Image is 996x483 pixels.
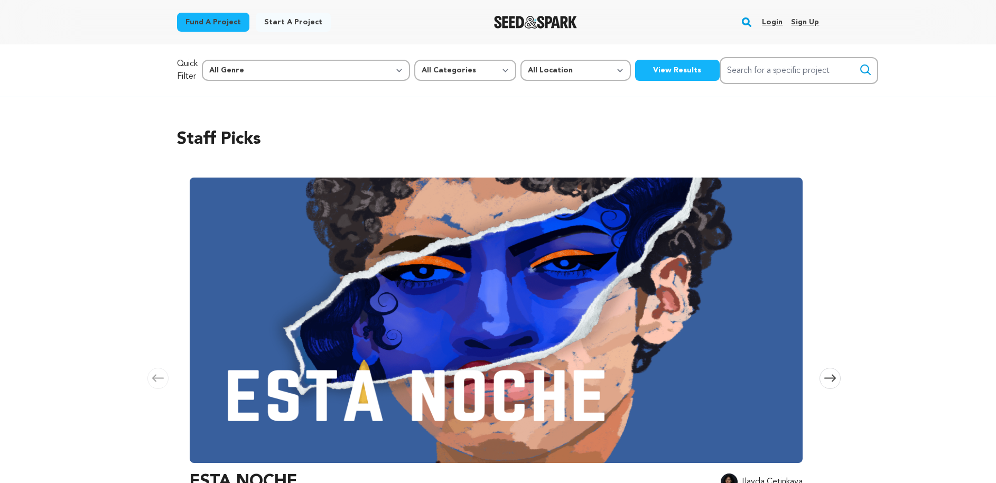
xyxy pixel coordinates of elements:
[494,16,577,29] a: Seed&Spark Homepage
[190,178,803,463] img: ESTA NOCHE image
[762,14,783,31] a: Login
[177,13,249,32] a: Fund a project
[494,16,577,29] img: Seed&Spark Logo Dark Mode
[177,127,820,152] h2: Staff Picks
[635,60,720,81] button: View Results
[177,58,198,83] p: Quick Filter
[720,57,878,84] input: Search for a specific project
[256,13,331,32] a: Start a project
[791,14,819,31] a: Sign up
